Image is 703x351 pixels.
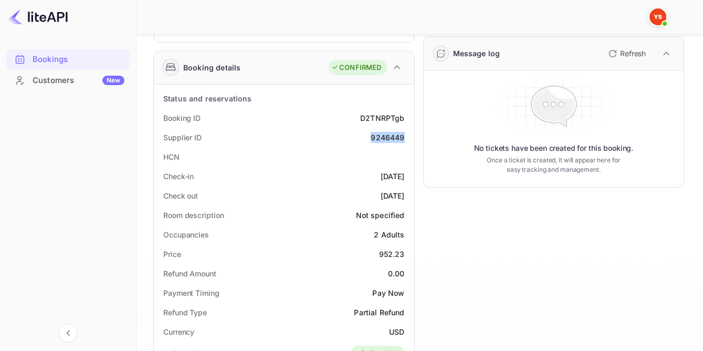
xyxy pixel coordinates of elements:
[484,156,623,174] p: Once a ticket is created, it will appear here for easy tracking and management.
[6,70,130,91] div: CustomersNew
[356,210,405,221] div: Not specified
[59,324,78,343] button: Collapse navigation
[163,326,194,337] div: Currency
[6,49,130,70] div: Bookings
[163,151,180,162] div: HCN
[381,171,405,182] div: [DATE]
[163,112,201,123] div: Booking ID
[388,268,405,279] div: 0.00
[163,190,198,201] div: Check out
[163,171,194,182] div: Check-in
[163,249,181,260] div: Price
[331,63,381,73] div: CONFIRMED
[389,326,404,337] div: USD
[163,210,224,221] div: Room description
[8,8,68,25] img: LiteAPI logo
[453,48,500,59] div: Message log
[381,190,405,201] div: [DATE]
[163,229,209,240] div: Occupancies
[649,8,666,25] img: Yandex Support
[163,307,207,318] div: Refund Type
[474,143,633,153] p: No tickets have been created for this booking.
[183,62,240,73] div: Booking details
[360,112,404,123] div: D2TNRPTgb
[379,249,405,260] div: 952.23
[102,76,124,85] div: New
[372,287,404,298] div: Pay Now
[33,75,124,87] div: Customers
[602,45,650,62] button: Refresh
[374,229,404,240] div: 2 Adults
[163,93,251,104] div: Status and reservations
[371,132,404,143] div: 9246449
[6,49,130,69] a: Bookings
[620,48,646,59] p: Refresh
[6,70,130,90] a: CustomersNew
[163,132,202,143] div: Supplier ID
[354,307,404,318] div: Partial Refund
[163,268,216,279] div: Refund Amount
[33,54,124,66] div: Bookings
[163,287,219,298] div: Payment Timing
